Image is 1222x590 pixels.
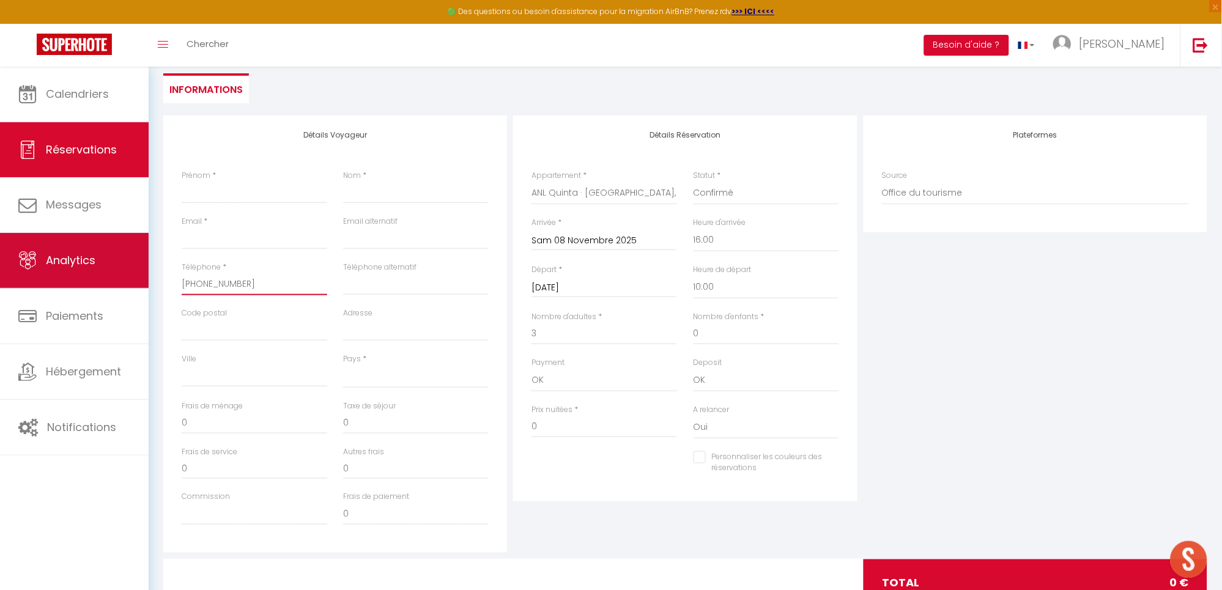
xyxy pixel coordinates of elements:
[182,262,221,273] label: Téléphone
[343,400,396,412] label: Taxe de séjour
[694,311,759,323] label: Nombre d'enfants
[531,404,572,416] label: Prix nuitées
[182,492,230,503] label: Commission
[182,446,237,458] label: Frais de service
[694,264,752,276] label: Heure de départ
[343,170,361,182] label: Nom
[46,86,109,101] span: Calendriers
[182,353,196,365] label: Ville
[1044,24,1180,67] a: ... [PERSON_NAME]
[343,492,409,503] label: Frais de paiement
[924,35,1009,56] button: Besoin d'aide ?
[1053,35,1072,53] img: ...
[177,24,238,67] a: Chercher
[343,308,372,319] label: Adresse
[47,419,116,435] span: Notifications
[37,34,112,55] img: Super Booking
[343,216,398,227] label: Email alternatif
[46,142,117,157] span: Réservations
[694,404,730,416] label: A relancer
[46,253,95,268] span: Analytics
[694,217,746,229] label: Heure d'arrivée
[46,364,121,379] span: Hébergement
[46,308,103,323] span: Paiements
[531,357,565,369] label: Payment
[343,262,417,273] label: Téléphone alternatif
[182,170,210,182] label: Prénom
[163,73,249,103] li: Informations
[531,217,556,229] label: Arrivée
[531,311,596,323] label: Nombre d'adultes
[187,37,229,50] span: Chercher
[694,357,722,369] label: Deposit
[343,446,384,458] label: Autres frais
[1079,36,1165,51] span: [PERSON_NAME]
[1193,37,1209,53] img: logout
[531,131,839,139] h4: Détails Réservation
[182,131,489,139] h4: Détails Voyageur
[882,170,908,182] label: Source
[694,170,716,182] label: Statut
[182,308,227,319] label: Code postal
[343,353,361,365] label: Pays
[1171,541,1207,578] div: Ouvrir le chat
[46,197,102,212] span: Messages
[182,216,202,227] label: Email
[732,6,775,17] a: >>> ICI <<<<
[182,400,243,412] label: Frais de ménage
[882,131,1189,139] h4: Plateformes
[531,170,581,182] label: Appartement
[531,264,557,276] label: Départ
